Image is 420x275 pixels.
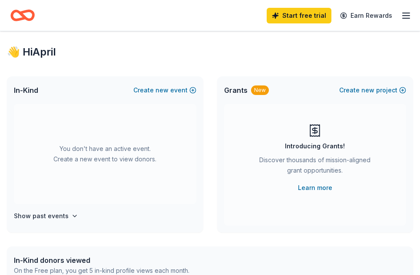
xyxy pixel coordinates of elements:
[259,155,372,179] div: Discover thousands of mission-aligned grant opportunities.
[133,85,196,95] button: Createnewevent
[155,85,169,95] span: new
[14,104,196,204] div: You don't have an active event. Create a new event to view donors.
[267,8,331,23] a: Start free trial
[335,8,397,23] a: Earn Rewards
[251,85,269,95] div: New
[298,183,332,193] a: Learn more
[14,255,189,265] div: In-Kind donors viewed
[224,85,248,95] span: Grants
[10,5,35,26] a: Home
[285,141,345,151] div: Introducing Grants!
[7,45,413,59] div: 👋 Hi April
[361,85,374,95] span: new
[14,211,78,221] button: Show past events
[14,85,38,95] span: In-Kind
[339,85,406,95] button: Createnewproject
[14,211,69,221] h4: Show past events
